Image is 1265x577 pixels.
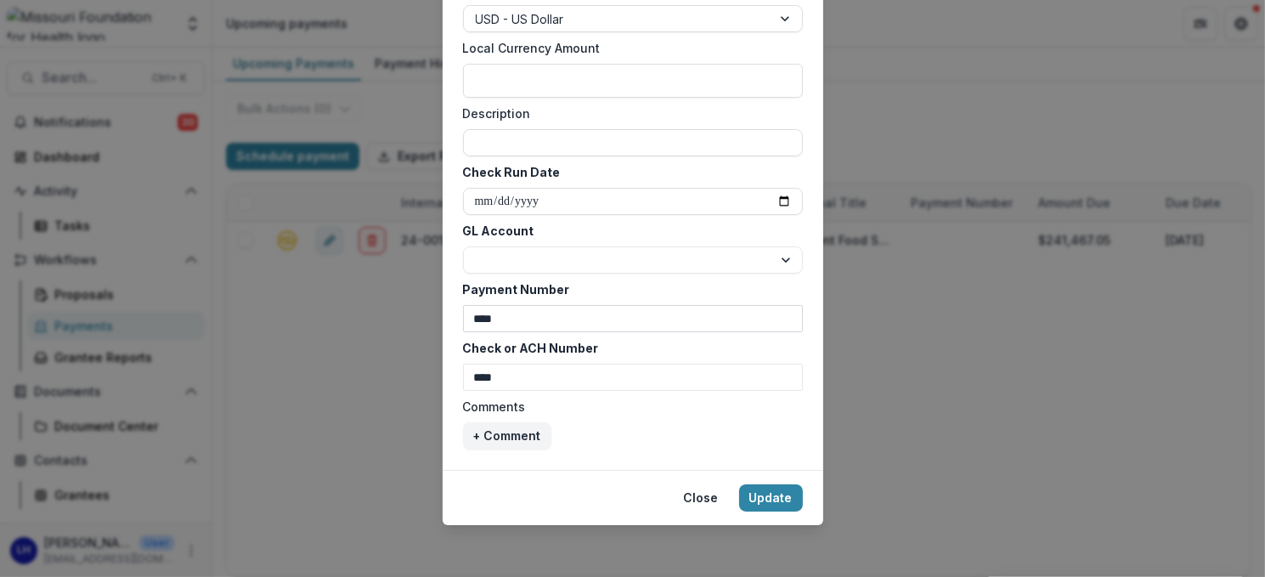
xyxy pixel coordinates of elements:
label: Description [463,105,793,122]
label: Comments [463,398,793,416]
label: Check Run Date [463,163,793,181]
label: Check or ACH Number [463,339,793,357]
label: Local Currency Amount [463,39,793,57]
label: GL Account [463,222,793,240]
button: Update [739,484,803,512]
button: + Comment [463,422,551,450]
label: Payment Number [463,280,793,298]
button: Close [674,484,729,512]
